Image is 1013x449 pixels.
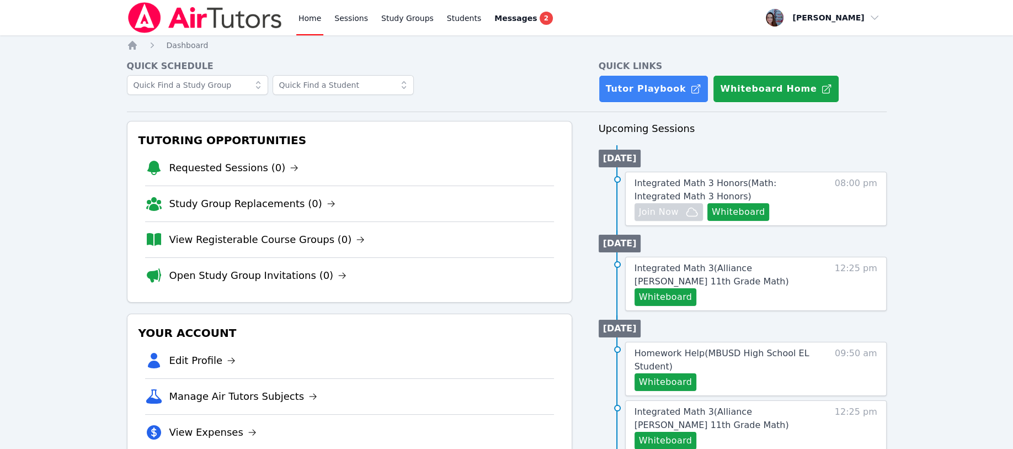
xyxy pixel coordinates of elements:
button: Whiteboard [635,288,697,306]
span: Integrated Math 3 ( Alliance [PERSON_NAME] 11th Grade Math ) [635,406,789,430]
li: [DATE] [599,235,641,252]
a: Dashboard [167,40,209,51]
h3: Upcoming Sessions [599,121,887,136]
h3: Your Account [136,323,563,343]
span: 09:50 am [835,347,877,391]
span: Join Now [639,205,679,219]
nav: Breadcrumb [127,40,887,51]
span: 2 [540,12,553,25]
span: Messages [494,13,537,24]
a: Study Group Replacements (0) [169,196,335,212]
h3: Tutoring Opportunities [136,130,563,150]
span: Dashboard [167,41,209,50]
a: Integrated Math 3(Alliance [PERSON_NAME] 11th Grade Math) [635,405,817,432]
a: Tutor Playbook [599,75,709,103]
button: Whiteboard [635,373,697,391]
a: Integrated Math 3 Honors(Math: Integrated Math 3 Honors) [635,177,817,203]
a: Edit Profile [169,353,236,368]
a: Requested Sessions (0) [169,160,299,176]
a: View Expenses [169,425,257,440]
span: 12:25 pm [835,262,877,306]
input: Quick Find a Study Group [127,75,268,95]
button: Whiteboard Home [713,75,839,103]
button: Whiteboard [707,203,770,221]
a: Integrated Math 3(Alliance [PERSON_NAME] 11th Grade Math) [635,262,817,288]
a: Open Study Group Invitations (0) [169,268,347,283]
button: Join Now [635,203,703,221]
span: Homework Help ( MBUSD High School EL Student ) [635,348,809,372]
a: Homework Help(MBUSD High School EL Student) [635,347,817,373]
h4: Quick Schedule [127,60,572,73]
span: Integrated Math 3 Honors ( Math: Integrated Math 3 Honors ) [635,178,777,202]
img: Air Tutors [127,2,283,33]
li: [DATE] [599,320,641,337]
h4: Quick Links [599,60,887,73]
a: Manage Air Tutors Subjects [169,389,318,404]
span: 08:00 pm [835,177,877,221]
a: View Registerable Course Groups (0) [169,232,365,247]
li: [DATE] [599,150,641,167]
span: Integrated Math 3 ( Alliance [PERSON_NAME] 11th Grade Math ) [635,263,789,287]
input: Quick Find a Student [273,75,414,95]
